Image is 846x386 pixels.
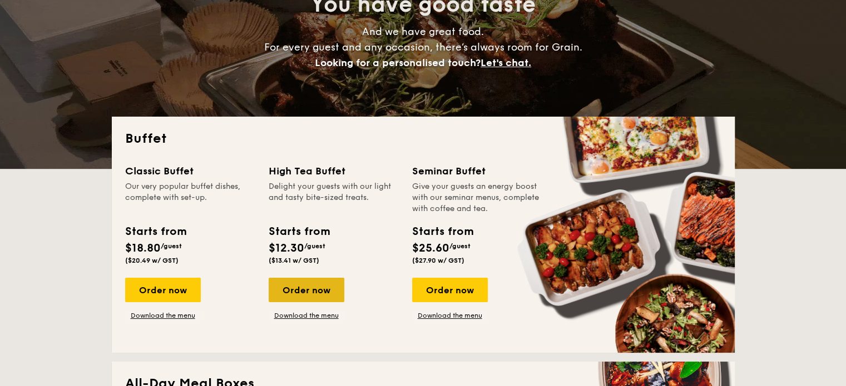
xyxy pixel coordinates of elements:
[125,257,179,264] span: ($20.49 w/ GST)
[269,223,329,240] div: Starts from
[125,163,255,179] div: Classic Buffet
[304,242,325,250] span: /guest
[161,242,182,250] span: /guest
[125,278,201,302] div: Order now
[269,181,399,214] div: Delight your guests with our light and tasty bite-sized treats.
[125,242,161,255] span: $18.80
[269,311,344,320] a: Download the menu
[412,257,464,264] span: ($27.90 w/ GST)
[412,278,488,302] div: Order now
[412,311,488,320] a: Download the menu
[125,223,186,240] div: Starts from
[269,257,319,264] span: ($13.41 w/ GST)
[264,26,582,69] span: And we have great food. For every guest and any occasion, there’s always room for Grain.
[125,311,201,320] a: Download the menu
[315,57,481,69] span: Looking for a personalised touch?
[412,163,542,179] div: Seminar Buffet
[269,242,304,255] span: $12.30
[449,242,471,250] span: /guest
[125,130,721,148] h2: Buffet
[412,242,449,255] span: $25.60
[412,181,542,214] div: Give your guests an energy boost with our seminar menus, complete with coffee and tea.
[269,278,344,302] div: Order now
[481,57,531,69] span: Let's chat.
[269,163,399,179] div: High Tea Buffet
[412,223,473,240] div: Starts from
[125,181,255,214] div: Our very popular buffet dishes, complete with set-up.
